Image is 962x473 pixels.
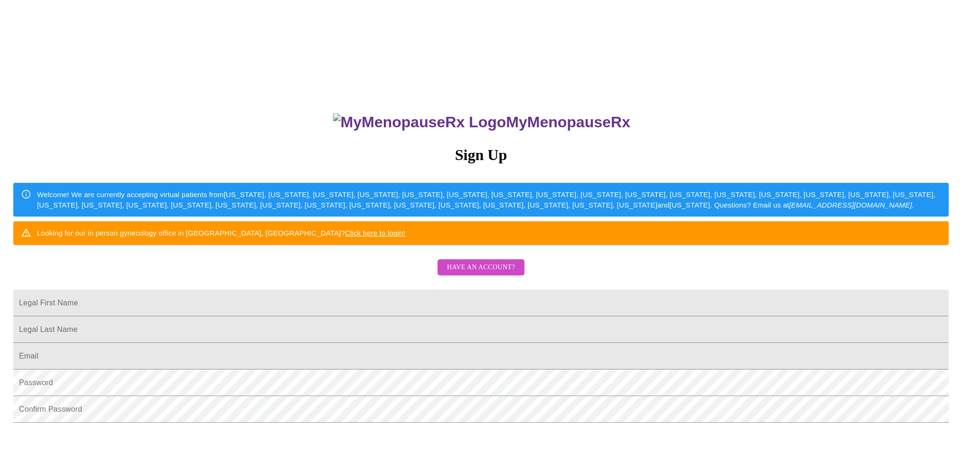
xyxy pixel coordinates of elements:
[15,114,949,131] h3: MyMenopauseRx
[345,229,405,237] a: Click here to login!
[438,259,524,276] button: Have an account?
[333,114,506,131] img: MyMenopauseRx Logo
[435,269,527,277] a: Have an account?
[789,201,912,209] em: [EMAIL_ADDRESS][DOMAIN_NAME]
[13,146,949,164] h3: Sign Up
[13,427,158,464] iframe: reCAPTCHA
[447,262,515,274] span: Have an account?
[37,224,405,242] div: Looking for our in person gynecology office in [GEOGRAPHIC_DATA], [GEOGRAPHIC_DATA]?
[37,186,941,214] div: Welcome! We are currently accepting virtual patients from [US_STATE], [US_STATE], [US_STATE], [US...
